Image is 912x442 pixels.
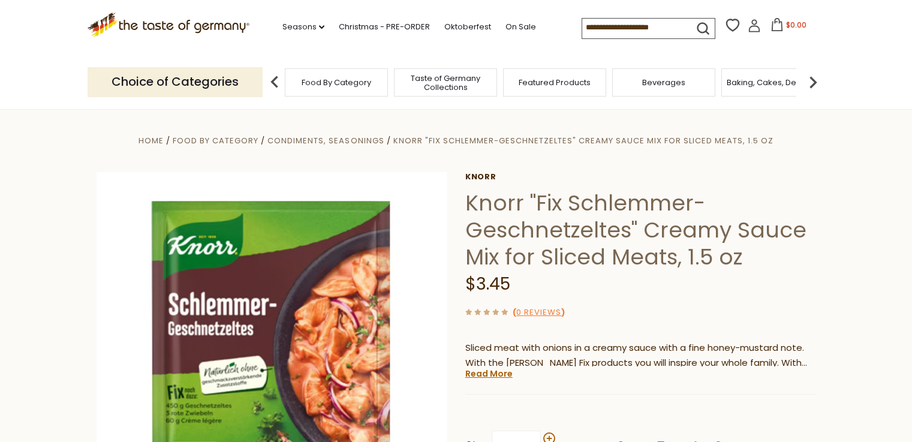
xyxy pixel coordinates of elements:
button: $0.00 [763,18,814,36]
a: Food By Category [302,78,371,87]
a: Oktoberfest [444,20,491,34]
img: previous arrow [263,70,287,94]
span: Sliced ​​meat with onions in a creamy sauce with a fine honey-mustard note. With the [PERSON_NAME... [465,341,807,399]
a: Christmas - PRE-ORDER [339,20,430,34]
span: ( ) [513,306,565,318]
a: On Sale [505,20,536,34]
a: Seasons [282,20,324,34]
a: Condiments, Seasonings [267,135,384,146]
a: Food By Category [173,135,258,146]
span: $0.00 [786,20,806,30]
a: Beverages [642,78,685,87]
a: Knorr [465,172,816,182]
a: Featured Products [519,78,591,87]
a: Taste of Germany Collections [398,74,493,92]
a: Read More [465,368,513,380]
h1: Knorr "Fix Schlemmer-Geschnetzeltes" Creamy Sauce Mix for Sliced Meats, 1.5 oz [465,190,816,270]
a: Knorr "Fix Schlemmer-Geschnetzeltes" Creamy Sauce Mix for Sliced Meats, 1.5 oz [393,135,773,146]
a: 0 Reviews [516,306,561,319]
a: Home [139,135,164,146]
a: Baking, Cakes, Desserts [727,78,820,87]
img: next arrow [801,70,825,94]
span: $3.45 [465,272,510,296]
p: Choice of Categories [88,67,263,97]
